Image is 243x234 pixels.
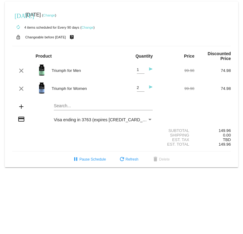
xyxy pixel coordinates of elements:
div: Subtotal [158,128,194,133]
strong: Quantity [135,54,153,58]
a: Change [43,13,55,17]
input: Search... [54,104,153,108]
div: 74.98 [194,68,231,73]
input: Quantity [137,86,144,90]
strong: Price [184,54,194,58]
mat-icon: clear [18,85,25,92]
mat-icon: send [145,67,153,74]
small: 4 items scheduled for Every 90 days [12,26,79,29]
small: Changeable before [DATE] [25,35,66,39]
span: Visa ending in 3763 (expires [CREDIT_CARD_DATA]) [54,117,156,122]
button: Refresh [113,154,143,165]
div: Est. Tax [158,137,194,142]
mat-icon: pause [72,156,79,163]
mat-icon: lock_open [15,33,22,41]
mat-icon: autorenew [15,24,22,31]
img: updated-4.8-triumph-female.png [36,82,48,94]
span: 149.96 [219,142,231,147]
div: 99.98 [158,68,194,73]
mat-select: Payment Method [54,117,153,122]
span: Pause Schedule [72,157,106,161]
button: Delete [147,154,175,165]
div: Triumph for Men [49,68,122,73]
small: ( ) [80,26,95,29]
span: 0.00 [223,133,231,137]
a: Change [82,26,93,29]
mat-icon: add [18,103,25,110]
span: Refresh [118,157,138,161]
button: Pause Schedule [67,154,111,165]
mat-icon: delete [152,156,159,163]
mat-icon: refresh [118,156,126,163]
small: ( ) [42,13,56,17]
mat-icon: send [145,85,153,92]
div: 99.98 [158,86,194,91]
input: Quantity [137,68,144,72]
div: Est. Total [158,142,194,147]
mat-icon: live_help [68,33,75,41]
img: Image-1-Triumph_carousel-front-transp.png [36,64,48,76]
div: 74.98 [194,86,231,91]
mat-icon: [DATE] [15,12,22,19]
strong: Product [36,54,52,58]
mat-icon: clear [18,67,25,74]
div: Shipping [158,133,194,137]
span: TBD [223,137,231,142]
mat-icon: credit_card [18,115,25,123]
div: 149.96 [194,128,231,133]
div: Triumph for Women [49,86,122,91]
strong: Discounted Price [208,51,231,61]
span: Delete [152,157,170,161]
